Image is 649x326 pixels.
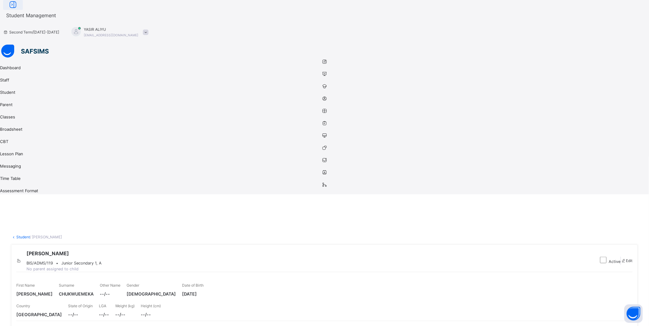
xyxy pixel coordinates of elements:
[141,311,161,318] span: --/--
[84,27,138,32] span: YASIR ALIYU
[99,311,109,318] span: --/--
[59,283,74,288] span: Surname
[61,261,102,265] span: Junior Secondary 1, A
[626,258,633,263] span: Edit
[26,260,102,266] div: •
[65,27,152,38] div: YASIRALIYU
[141,304,161,308] span: Height (cm)
[100,283,120,288] span: Other Name
[624,304,643,323] button: Open asap
[84,33,138,37] span: [EMAIL_ADDRESS][DOMAIN_NAME]
[182,291,204,297] span: [DATE]
[59,291,94,297] span: CHUKWUEMEKA
[99,304,106,308] span: LGA
[3,30,59,35] span: session/term information
[16,311,62,318] span: [GEOGRAPHIC_DATA]
[68,304,93,308] span: State of Origin
[127,283,139,288] span: Gender
[182,283,204,288] span: Date of Birth
[100,291,120,297] span: --/--
[16,291,53,297] span: [PERSON_NAME]
[127,291,176,297] span: [DEMOGRAPHIC_DATA]
[16,235,30,239] a: Student
[30,235,62,239] span: / [PERSON_NAME]
[16,283,35,288] span: First Name
[115,311,135,318] span: --/--
[26,250,102,257] span: [PERSON_NAME]
[26,267,79,271] span: No parent assigned to child
[16,304,30,308] span: Country
[115,304,135,308] span: Weight (kg)
[68,311,93,318] span: --/--
[1,45,49,58] img: safsims
[609,260,621,264] span: Active
[26,260,53,266] span: BIS/ADMS/119
[6,12,56,18] span: Student Management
